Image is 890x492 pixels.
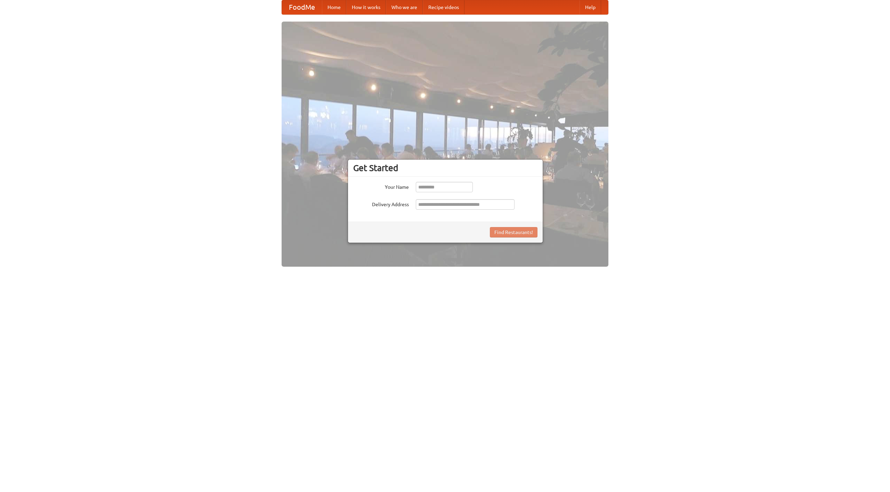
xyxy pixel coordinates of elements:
a: FoodMe [282,0,322,14]
a: Home [322,0,346,14]
a: Help [580,0,601,14]
a: Recipe videos [423,0,464,14]
a: Who we are [386,0,423,14]
label: Your Name [353,182,409,191]
button: Find Restaurants! [490,227,537,237]
a: How it works [346,0,386,14]
h3: Get Started [353,163,537,173]
label: Delivery Address [353,199,409,208]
